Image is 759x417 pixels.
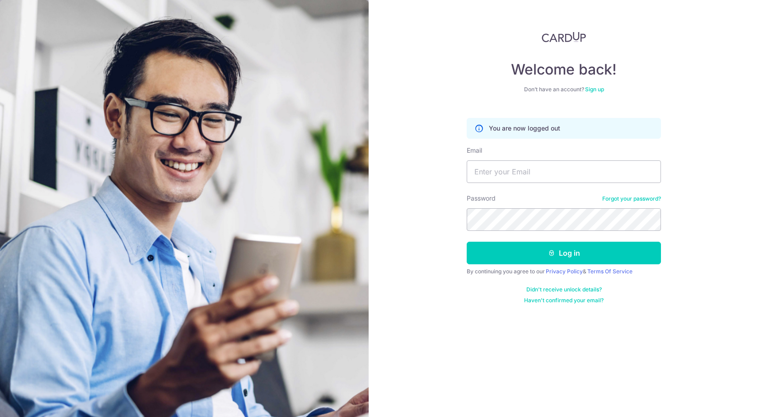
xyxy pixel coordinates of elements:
[467,242,661,264] button: Log in
[524,297,604,304] a: Haven't confirmed your email?
[467,268,661,275] div: By continuing you agree to our &
[526,286,602,293] a: Didn't receive unlock details?
[467,146,482,155] label: Email
[467,160,661,183] input: Enter your Email
[542,32,586,42] img: CardUp Logo
[587,268,632,275] a: Terms Of Service
[467,86,661,93] div: Don’t have an account?
[467,61,661,79] h4: Welcome back!
[602,195,661,202] a: Forgot your password?
[489,124,560,133] p: You are now logged out
[467,194,496,203] label: Password
[585,86,604,93] a: Sign up
[546,268,583,275] a: Privacy Policy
